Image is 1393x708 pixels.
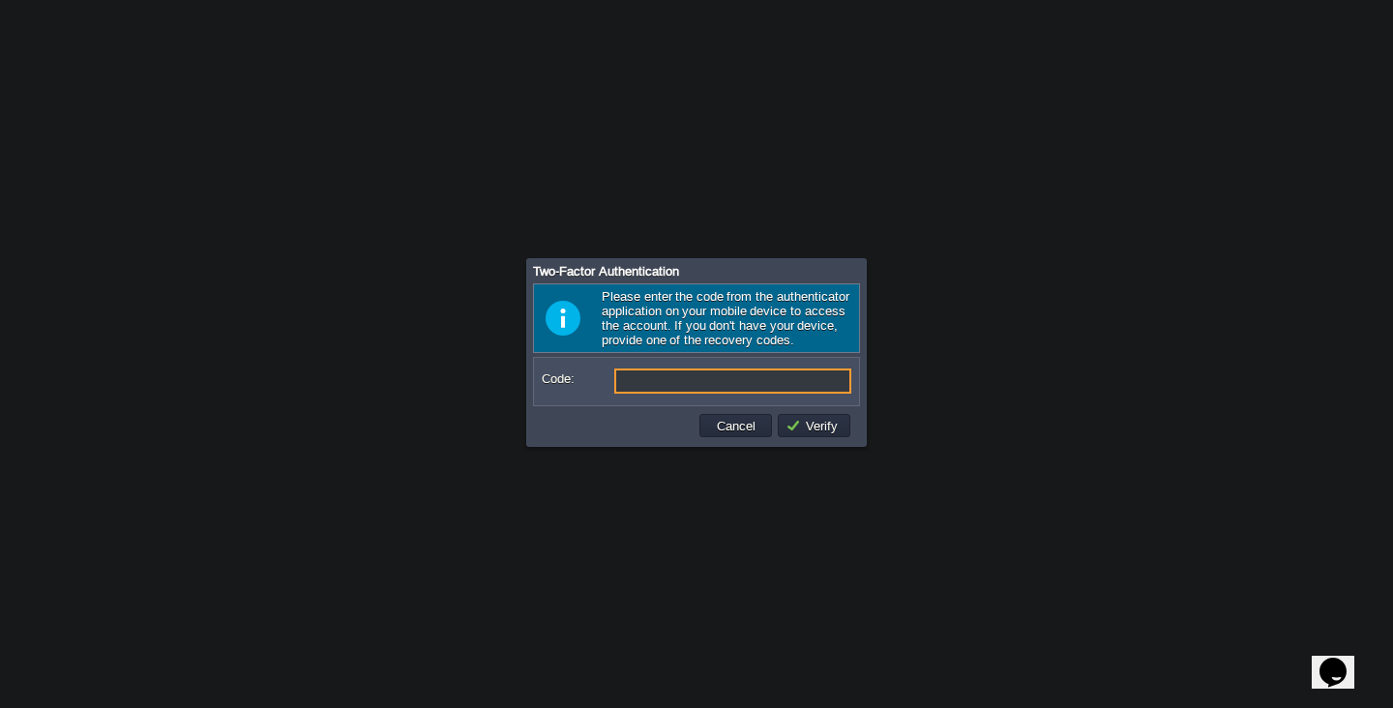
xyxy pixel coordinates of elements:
label: Code: [542,369,612,389]
button: Cancel [711,417,761,434]
button: Verify [785,417,844,434]
div: Please enter the code from the authenticator application on your mobile device to access the acco... [533,283,860,353]
iframe: chat widget [1312,631,1374,689]
span: Two-Factor Authentication [533,264,679,279]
